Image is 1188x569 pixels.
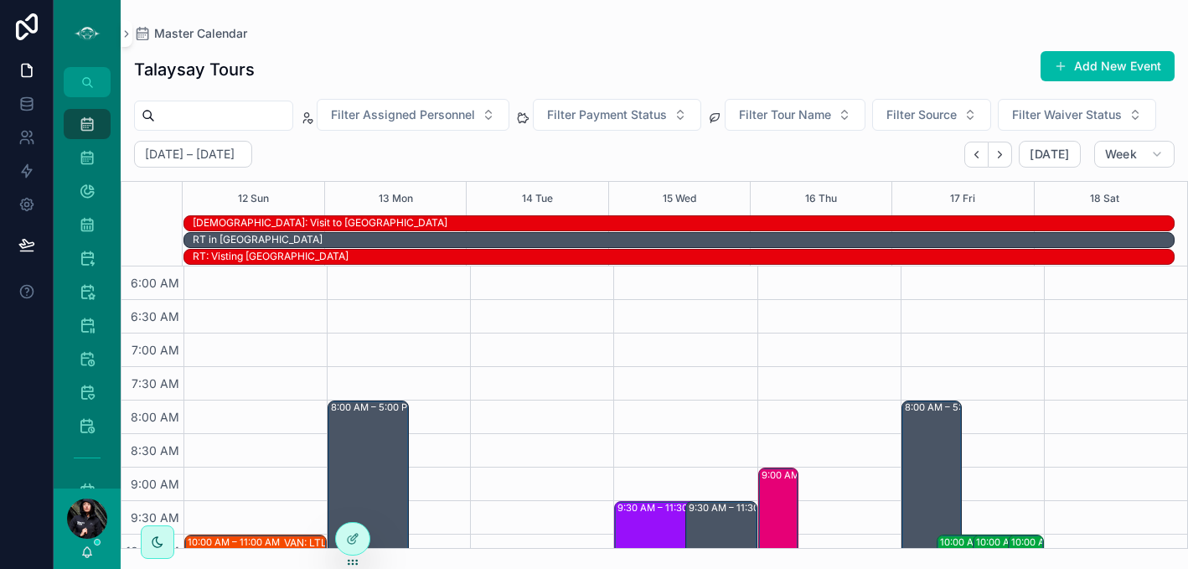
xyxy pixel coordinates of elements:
div: 9:00 AM – 12:15 PM [762,468,853,482]
div: RT in UK [193,232,323,247]
a: Master Calendar [134,25,247,42]
div: scrollable content [54,97,121,489]
div: VAN: LTL - [PERSON_NAME] (2) [PERSON_NAME], TW:ERDC-MTZY [284,536,421,550]
button: Next [989,142,1012,168]
span: Filter Tour Name [739,106,831,123]
span: 9:00 AM [127,477,183,491]
button: Add New Event [1041,51,1175,81]
div: 10:00 AM – 11:00 AM [188,535,284,549]
span: Filter Assigned Personnel [331,106,475,123]
div: 10:00 AM – 11:30 AM [976,535,1072,549]
button: Select Button [725,99,865,131]
span: [DATE] [1030,147,1069,162]
div: RT: Visting [GEOGRAPHIC_DATA] [193,250,349,263]
button: 17 Fri [950,182,975,215]
div: RT in [GEOGRAPHIC_DATA] [193,233,323,246]
div: 10:00 AM – 11:30 AM [1011,535,1108,549]
button: Select Button [533,99,701,131]
div: SHAE: Visit to Japan [193,215,447,230]
div: 8:00 AM – 5:00 PM [905,401,994,414]
button: Select Button [998,99,1156,131]
button: 12 Sun [238,182,269,215]
span: Filter Source [886,106,957,123]
div: 9:30 AM – 11:30 AM [689,501,781,515]
button: Select Button [872,99,991,131]
div: 8:00 AM – 5:00 PM [331,401,420,414]
img: App logo [74,20,101,47]
button: 16 Thu [805,182,837,215]
h1: Talaysay Tours [134,58,255,81]
button: 14 Tue [522,182,553,215]
span: 9:30 AM [127,510,183,525]
button: Back [964,142,989,168]
span: 8:00 AM [127,410,183,424]
span: 6:00 AM [127,276,183,290]
div: RT: Visting England [193,249,349,264]
span: 6:30 AM [127,309,183,323]
span: Week [1105,147,1137,162]
span: 10:00 AM [121,544,183,558]
div: [DEMOGRAPHIC_DATA]: Visit to [GEOGRAPHIC_DATA] [193,216,447,230]
h2: [DATE] – [DATE] [145,146,235,163]
button: 18 Sat [1090,182,1119,215]
span: 7:30 AM [127,376,183,391]
button: Select Button [317,99,509,131]
button: 13 Mon [379,182,413,215]
span: Filter Payment Status [547,106,667,123]
button: [DATE] [1019,141,1080,168]
div: 10:00 AM – 11:30 AM [940,535,1036,549]
button: 15 Wed [663,182,696,215]
span: 7:00 AM [127,343,183,357]
button: Week [1094,141,1175,168]
div: 9:30 AM – 11:30 AM [617,501,710,515]
span: Master Calendar [154,25,247,42]
span: Filter Waiver Status [1012,106,1122,123]
span: 8:30 AM [127,443,183,458]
